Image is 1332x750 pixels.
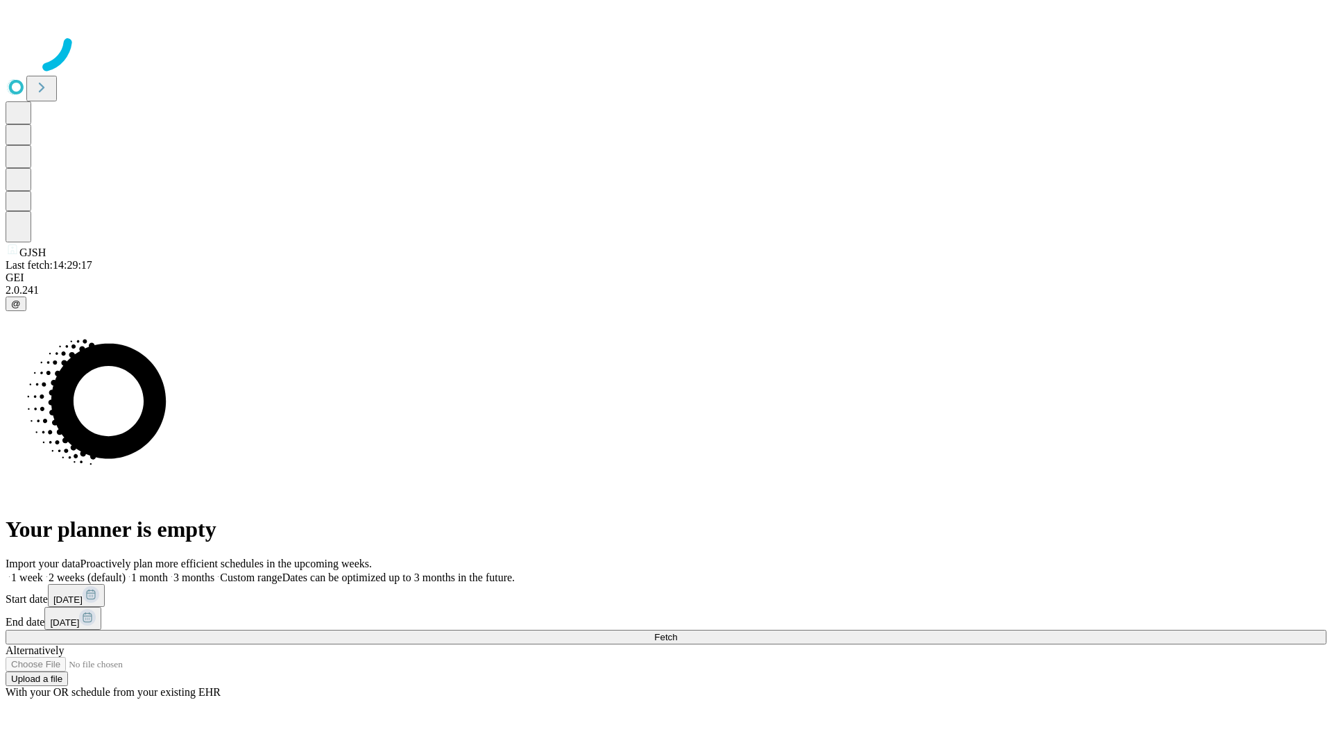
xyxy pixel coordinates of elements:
[6,259,92,271] span: Last fetch: 14:29:17
[11,299,21,309] span: @
[49,572,126,583] span: 2 weeks (default)
[6,297,26,311] button: @
[6,630,1326,644] button: Fetch
[6,272,1326,284] div: GEI
[11,572,43,583] span: 1 week
[48,584,105,607] button: [DATE]
[6,558,80,569] span: Import your data
[50,617,79,628] span: [DATE]
[654,632,677,642] span: Fetch
[6,584,1326,607] div: Start date
[131,572,168,583] span: 1 month
[6,517,1326,542] h1: Your planner is empty
[220,572,282,583] span: Custom range
[6,672,68,686] button: Upload a file
[282,572,515,583] span: Dates can be optimized up to 3 months in the future.
[80,558,372,569] span: Proactively plan more efficient schedules in the upcoming weeks.
[6,607,1326,630] div: End date
[6,644,64,656] span: Alternatively
[6,284,1326,297] div: 2.0.241
[6,686,221,698] span: With your OR schedule from your existing EHR
[19,247,46,258] span: GJSH
[53,594,83,605] span: [DATE]
[173,572,214,583] span: 3 months
[44,607,101,630] button: [DATE]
